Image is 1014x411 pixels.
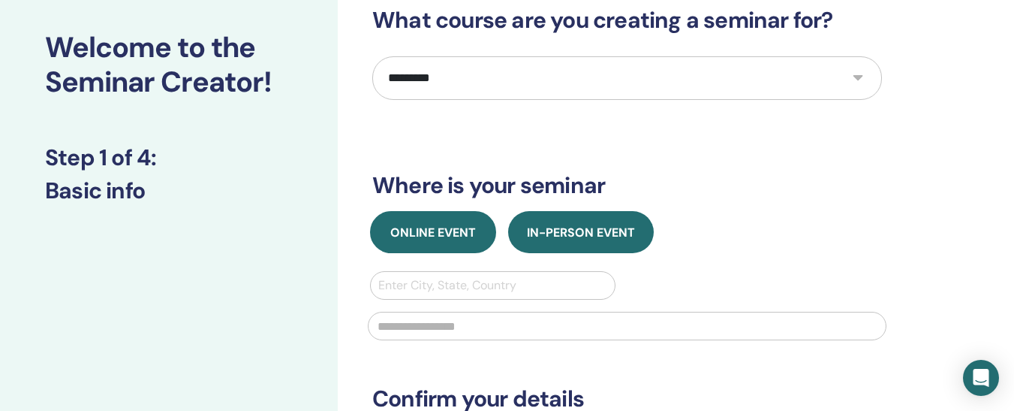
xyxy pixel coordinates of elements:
span: In-Person Event [527,225,635,240]
h2: Welcome to the Seminar Creator! [45,31,293,99]
div: Open Intercom Messenger [963,360,999,396]
h3: Basic info [45,177,293,204]
h3: Where is your seminar [372,172,882,199]
span: Online Event [390,225,476,240]
button: In-Person Event [508,211,654,253]
h3: What course are you creating a seminar for? [372,7,882,34]
button: Online Event [370,211,496,253]
h3: Step 1 of 4 : [45,144,293,171]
